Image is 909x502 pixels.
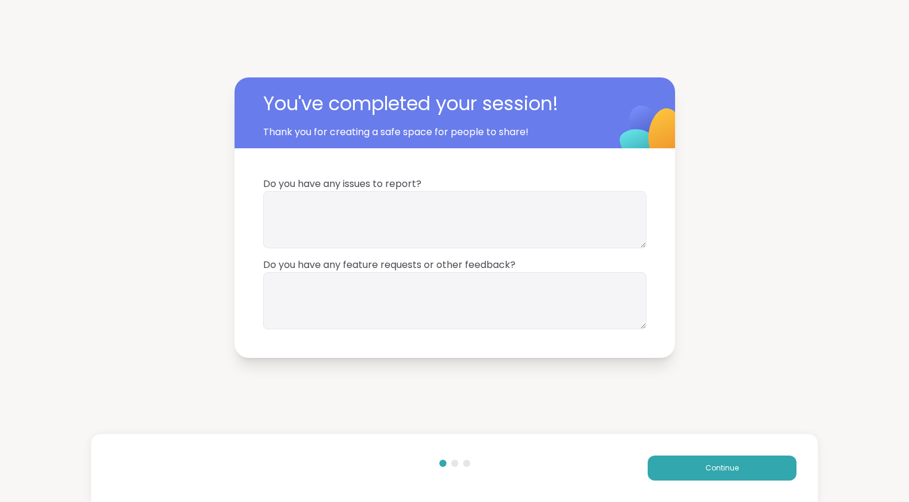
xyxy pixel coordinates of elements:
img: ShareWell Logomark [592,74,710,193]
span: Continue [705,463,739,473]
span: Do you have any feature requests or other feedback? [263,258,646,272]
span: You've completed your session! [263,89,608,118]
span: Thank you for creating a safe space for people to share! [263,125,591,139]
button: Continue [648,456,796,481]
span: Do you have any issues to report? [263,177,646,191]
